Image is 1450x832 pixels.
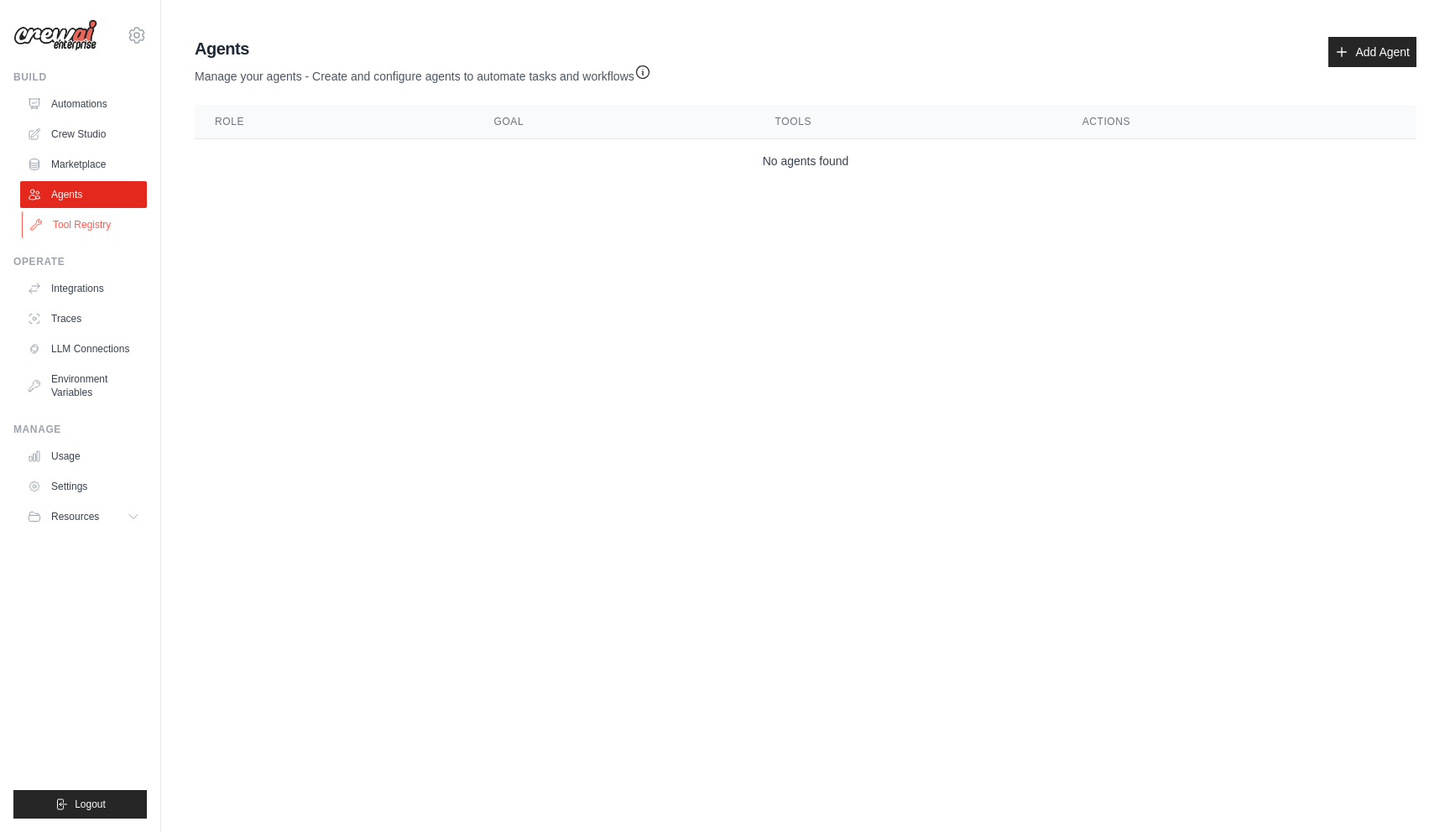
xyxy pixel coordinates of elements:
[195,37,651,60] h2: Agents
[51,510,99,523] span: Resources
[1328,37,1416,67] a: Add Agent
[13,423,147,436] div: Manage
[75,798,106,811] span: Logout
[755,105,1062,139] th: Tools
[13,70,147,84] div: Build
[195,105,473,139] th: Role
[13,255,147,268] div: Operate
[20,91,147,117] a: Automations
[13,790,147,819] button: Logout
[1062,105,1416,139] th: Actions
[20,443,147,470] a: Usage
[20,335,147,362] a: LLM Connections
[473,105,754,139] th: Goal
[20,503,147,530] button: Resources
[20,181,147,208] a: Agents
[20,151,147,178] a: Marketplace
[195,60,651,85] p: Manage your agents - Create and configure agents to automate tasks and workflows
[195,139,1416,184] td: No agents found
[20,275,147,302] a: Integrations
[20,366,147,406] a: Environment Variables
[22,211,149,238] a: Tool Registry
[20,473,147,500] a: Settings
[20,121,147,148] a: Crew Studio
[13,19,97,51] img: Logo
[20,305,147,332] a: Traces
